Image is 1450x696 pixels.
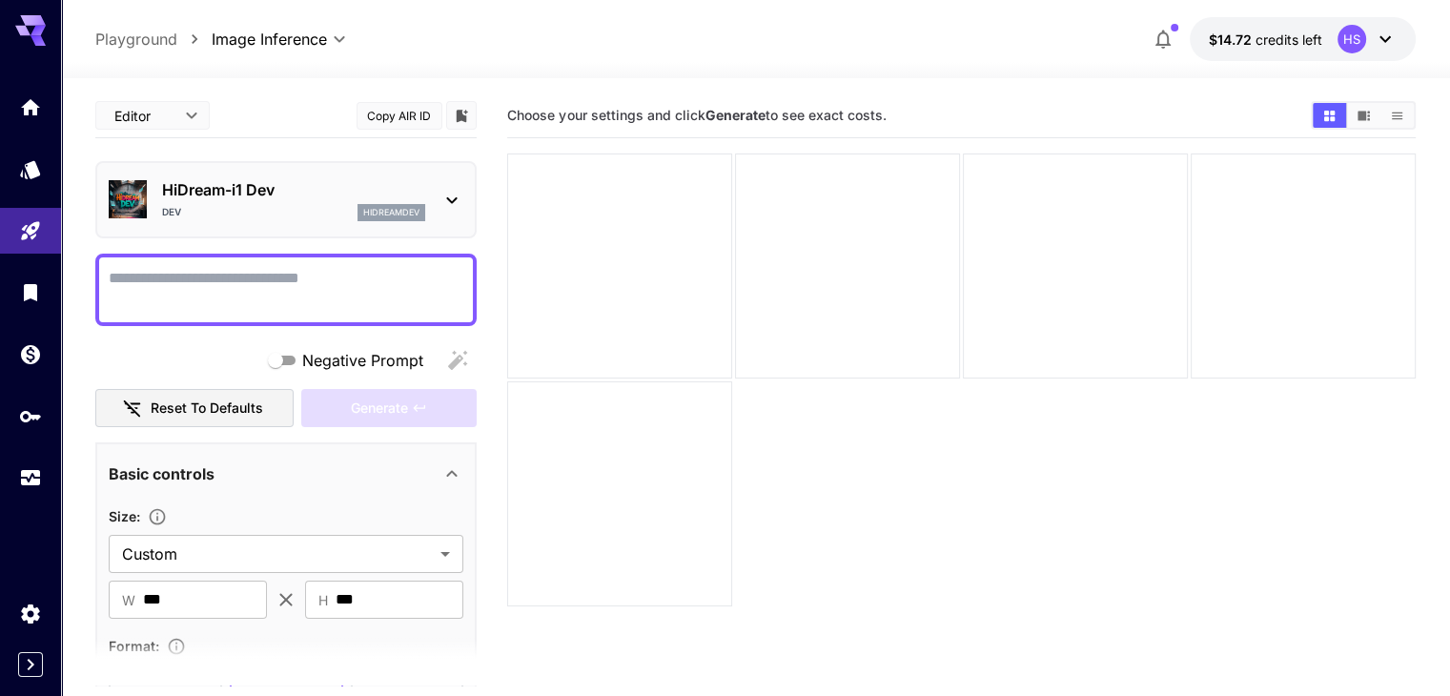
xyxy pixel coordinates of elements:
[1347,103,1380,128] button: Show media in video view
[19,466,42,490] div: Usage
[95,389,294,428] button: Reset to defaults
[114,106,174,126] span: Editor
[18,652,43,677] button: Expand sidebar
[302,349,423,372] span: Negative Prompt
[453,104,470,127] button: Add to library
[109,171,463,229] div: HiDream-i1 DevDevhidreamdev
[1190,17,1416,61] button: $14.71786HS
[19,602,42,625] div: Settings
[705,107,765,123] b: Generate
[507,107,886,123] span: Choose your settings and click to see exact costs.
[19,342,42,366] div: Wallet
[1209,31,1256,48] span: $14.72
[95,28,212,51] nav: breadcrumb
[162,178,425,201] p: HiDream-i1 Dev
[1209,30,1322,50] div: $14.71786
[318,589,328,611] span: H
[1313,103,1346,128] button: Show media in grid view
[19,95,42,119] div: Home
[19,219,42,243] div: Playground
[95,28,177,51] a: Playground
[162,205,181,219] p: Dev
[140,507,174,526] button: Adjust the dimensions of the generated image by specifying its width and height in pixels, or sel...
[1338,25,1366,53] div: HS
[212,28,327,51] span: Image Inference
[19,157,42,181] div: Models
[19,280,42,304] div: Library
[122,542,433,565] span: Custom
[363,206,419,219] p: hidreamdev
[19,404,42,428] div: API Keys
[1256,31,1322,48] span: credits left
[122,589,135,611] span: W
[109,451,463,497] div: Basic controls
[1311,101,1416,130] div: Show media in grid viewShow media in video viewShow media in list view
[357,102,442,130] button: Copy AIR ID
[109,508,140,524] span: Size :
[109,462,214,485] p: Basic controls
[1380,103,1414,128] button: Show media in list view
